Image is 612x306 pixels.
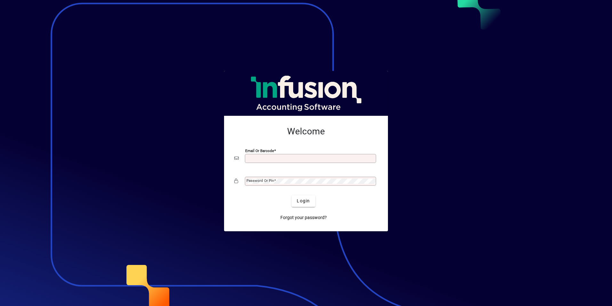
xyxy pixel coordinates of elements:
span: Forgot your password? [280,214,327,221]
span: Login [297,198,310,204]
h2: Welcome [234,126,378,137]
button: Login [292,195,315,207]
mat-label: Password or Pin [246,178,274,183]
mat-label: Email or Barcode [245,148,274,153]
a: Forgot your password? [278,212,329,224]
